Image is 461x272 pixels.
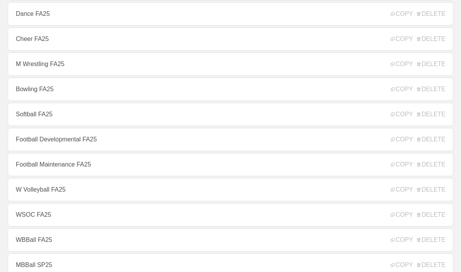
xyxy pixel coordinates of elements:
a: M Wrestling FA25 [8,53,453,76]
a: Football Developmental FA25 [8,128,453,151]
span: DELETE [417,237,446,244]
span: DELETE [417,11,446,18]
span: DELETE [417,136,446,143]
span: COPY [391,111,413,118]
span: COPY [391,237,413,244]
span: DELETE [417,262,446,269]
span: COPY [391,136,413,143]
span: DELETE [417,111,446,118]
a: W Volleyball FA25 [8,178,453,202]
span: COPY [391,86,413,93]
span: DELETE [417,86,446,93]
span: COPY [391,61,413,68]
a: Softball FA25 [8,103,453,126]
span: COPY [391,212,413,219]
a: Football Maintenance FA25 [8,153,453,177]
span: DELETE [417,187,446,194]
span: COPY [391,262,413,269]
span: COPY [391,11,413,18]
a: WSOC FA25 [8,204,453,227]
span: DELETE [417,61,446,68]
span: COPY [391,36,413,43]
a: Cheer FA25 [8,28,453,51]
a: Dance FA25 [8,3,453,26]
iframe: Chat Widget [422,235,461,272]
a: WBBall FA25 [8,229,453,252]
a: Bowling FA25 [8,78,453,101]
span: DELETE [417,36,446,43]
span: COPY [391,187,413,194]
span: COPY [391,161,413,168]
span: DELETE [417,212,446,219]
span: DELETE [417,161,446,168]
